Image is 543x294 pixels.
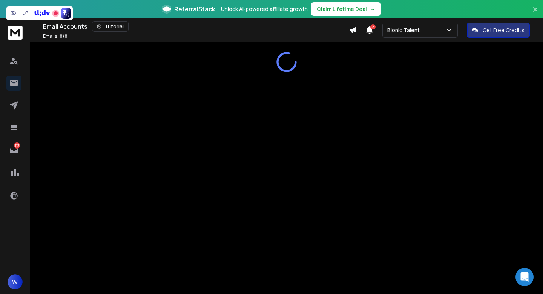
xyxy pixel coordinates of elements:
[92,21,129,32] button: Tutorial
[311,2,381,16] button: Claim Lifetime Deal→
[515,268,534,286] div: Open Intercom Messenger
[6,142,21,158] a: 113
[370,24,376,29] span: 2
[60,33,67,39] span: 0 / 0
[483,26,525,34] p: Get Free Credits
[174,5,215,14] span: ReferralStack
[8,274,23,289] button: W
[370,5,375,13] span: →
[221,5,308,13] p: Unlock AI-powered affiliate growth
[387,26,423,34] p: Bionic Talent
[14,142,20,149] p: 113
[467,23,530,38] button: Get Free Credits
[43,21,349,32] div: Email Accounts
[530,5,540,23] button: Close banner
[43,33,67,39] p: Emails :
